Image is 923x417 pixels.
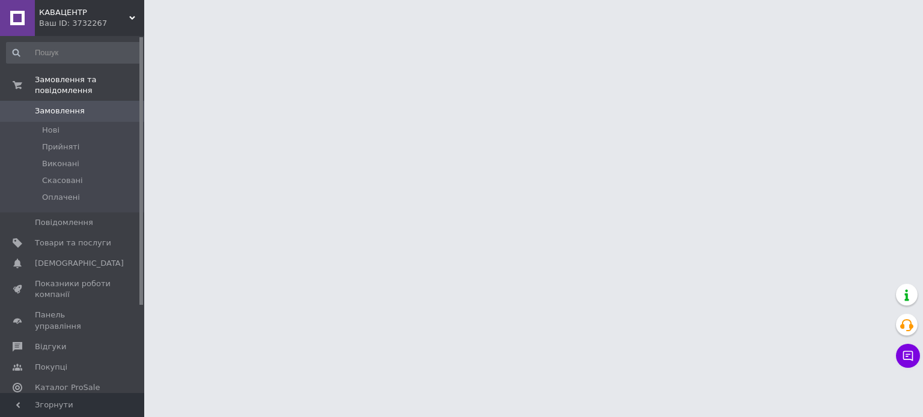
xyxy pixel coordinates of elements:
span: Замовлення [35,106,85,116]
span: КАВАЦЕНТР [39,7,129,18]
input: Пошук [6,42,142,64]
span: Панель управління [35,310,111,331]
button: Чат з покупцем [896,344,920,368]
span: Замовлення та повідомлення [35,74,144,96]
span: Оплачені [42,192,80,203]
span: [DEMOGRAPHIC_DATA] [35,258,124,269]
span: Нові [42,125,59,136]
span: Товари та послуги [35,238,111,248]
span: Каталог ProSale [35,382,100,393]
span: Покупці [35,362,67,373]
span: Повідомлення [35,217,93,228]
span: Виконані [42,158,79,169]
span: Прийняті [42,142,79,152]
span: Скасовані [42,175,83,186]
span: Відгуки [35,341,66,352]
div: Ваш ID: 3732267 [39,18,144,29]
span: Показники роботи компанії [35,278,111,300]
